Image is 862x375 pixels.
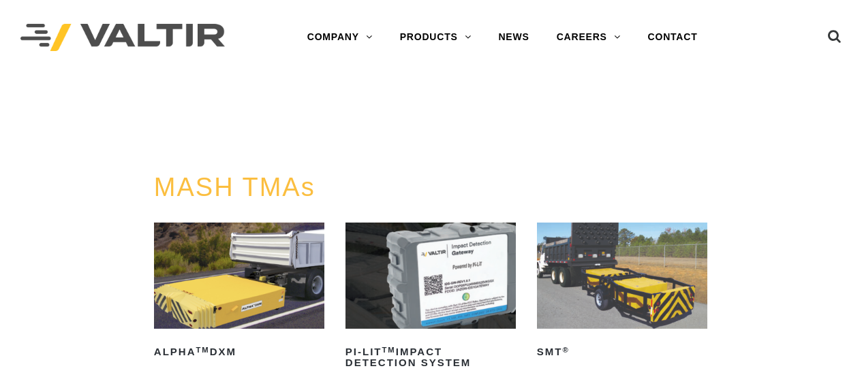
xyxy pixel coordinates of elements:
[196,346,210,354] sup: TM
[154,341,324,363] h2: ALPHA DXM
[345,341,516,374] h2: PI-LIT Impact Detection System
[634,24,711,51] a: CONTACT
[563,346,570,354] sup: ®
[154,173,315,201] a: MASH TMAs
[20,24,225,52] img: Valtir
[537,341,707,363] h2: SMT
[294,24,386,51] a: COMPANY
[537,223,707,363] a: SMT®
[345,223,516,374] a: PI-LITTMImpact Detection System
[154,223,324,363] a: ALPHATMDXM
[382,346,396,354] sup: TM
[543,24,634,51] a: CAREERS
[484,24,542,51] a: NEWS
[386,24,485,51] a: PRODUCTS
